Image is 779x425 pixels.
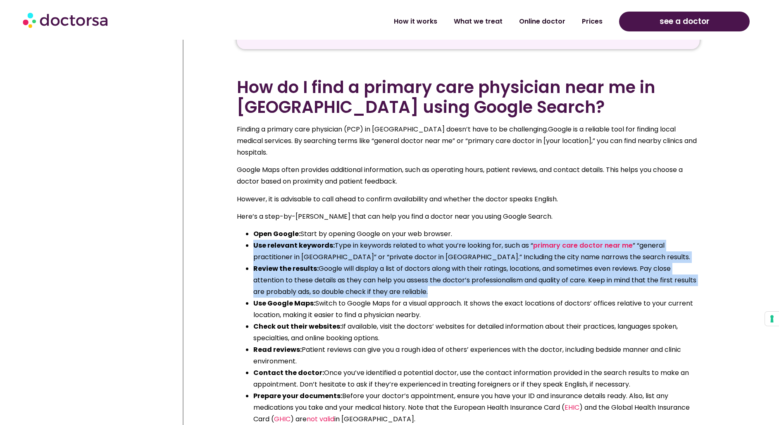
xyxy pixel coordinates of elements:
[274,414,291,424] a: GHIC
[524,252,690,262] span: Including the city name narrows the search results.
[253,264,696,296] span: Google will display a list of doctors along with their ratings, locations, and sometimes even rev...
[201,12,611,31] nav: Menu
[342,322,465,331] span: If available, visit the doctors’ websites
[253,368,324,377] b: Contact the doctor:
[237,212,553,221] span: Here’s a step-by-[PERSON_NAME] that can help you find a doctor near you using Google Search.
[253,368,689,389] span: Once you’ve identified a potential doctor, use the contact information provided in the search res...
[334,414,415,424] span: in [GEOGRAPHIC_DATA].
[533,241,633,250] a: primary care doctor near me
[300,229,452,239] span: Start by opening Google on your web browser.
[237,124,700,158] p: Google is a reliable tool for finding local medical services. By searching terms like “general do...
[565,403,579,412] a: EHIC
[253,241,665,262] span: Type in keywords related to what you’re looking for, such as “ ” “general practitioner in [GEOGRA...
[237,194,558,204] span: However, it is advisable to call ahead to confirm availability and whether the doctor speaks Engl...
[253,391,342,401] b: Prepare your documents:
[511,12,574,31] a: Online doctor
[660,15,710,28] span: see a doctor
[253,229,300,239] b: Open Google:
[445,12,511,31] a: What we treat
[253,391,668,412] span: Before your doctor’s appointment, ensure you have your ID and insurance details ready. Also, list...
[386,12,445,31] a: How it works
[253,298,693,320] span: Switch to Google Maps for a visual approach. It shows the exact locations of doctors’ offices rel...
[237,77,700,117] h2: How do I find a primary care physician near me in [GEOGRAPHIC_DATA] using Google Search?
[253,345,681,366] span: Patient reviews can give you a rough idea of others’ experiences with the doctor, including bedsi...
[291,414,307,424] span: ) are
[765,312,779,326] button: Your consent preferences for tracking technologies
[307,414,334,424] a: not valid
[619,12,750,31] a: see a doctor
[237,164,700,187] p: Google Maps often provides additional information, such as operating hours, patient reviews, and ...
[253,241,335,250] b: Use relevant keywords:
[253,345,302,354] b: Read reviews:
[253,322,342,331] b: Check out their websites:
[237,124,548,134] span: Finding a primary care physician (PCP) in [GEOGRAPHIC_DATA] doesn’t have to be challenging.
[253,298,315,308] b: Use Google Maps:
[574,12,611,31] a: Prices
[253,264,319,273] b: Review the results:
